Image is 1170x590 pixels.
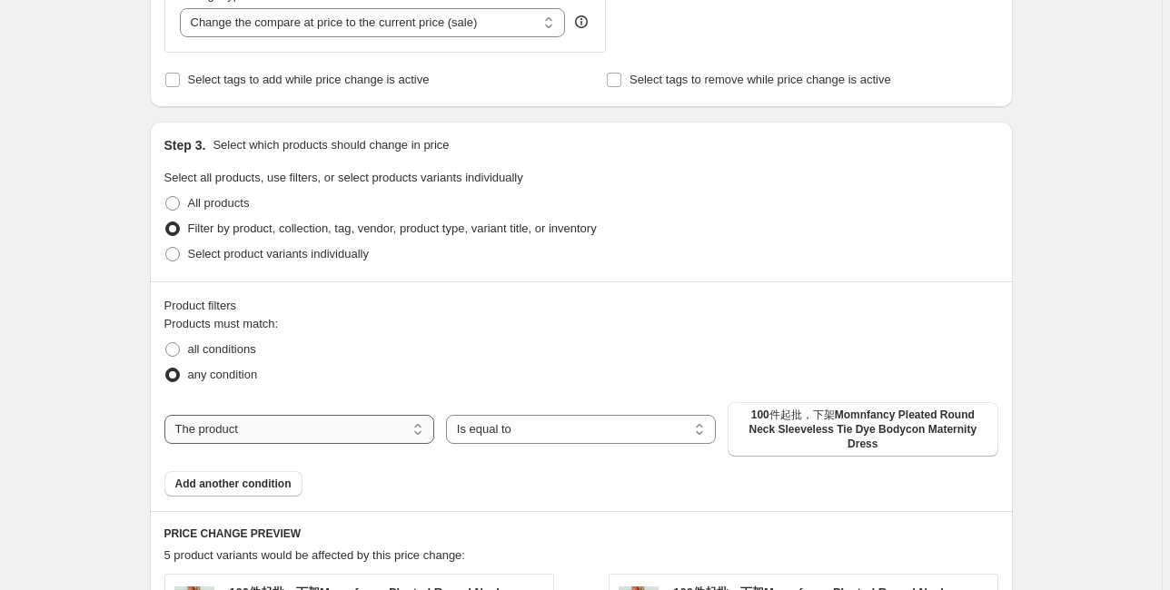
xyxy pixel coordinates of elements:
[728,402,997,457] button: 100件起批，下架Momnfancy Pleated Round Neck Sleeveless Tie Dye Bodycon Maternity Dress
[572,13,590,31] div: help
[164,526,998,541] h6: PRICE CHANGE PREVIEW
[164,297,998,315] div: Product filters
[739,408,987,451] span: 100件起批，下架Momnfancy Pleated Round Neck Sleeveless Tie Dye Bodycon Maternity Dress
[188,342,256,356] span: all conditions
[164,548,465,562] span: 5 product variants would be affected by this price change:
[188,221,597,235] span: Filter by product, collection, tag, vendor, product type, variant title, or inventory
[188,73,430,86] span: Select tags to add while price change is active
[188,196,250,210] span: All products
[630,73,891,86] span: Select tags to remove while price change is active
[175,477,292,491] span: Add another condition
[213,136,449,154] p: Select which products should change in price
[188,368,258,381] span: any condition
[164,136,206,154] h2: Step 3.
[188,247,369,261] span: Select product variants individually
[164,471,302,497] button: Add another condition
[164,171,523,184] span: Select all products, use filters, or select products variants individually
[164,317,279,330] span: Products must match:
